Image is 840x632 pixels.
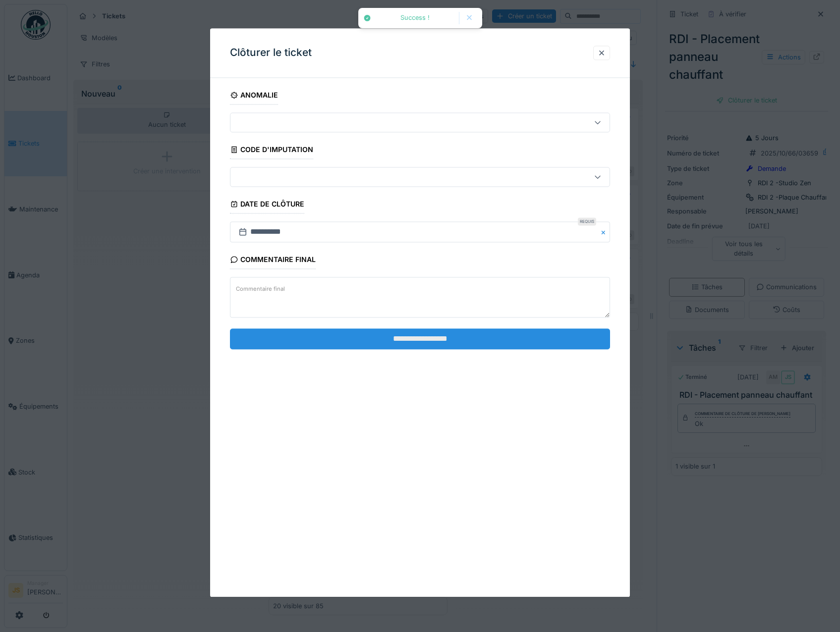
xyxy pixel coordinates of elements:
button: Close [599,222,610,243]
div: Date de clôture [230,197,305,214]
div: Success ! [376,14,454,22]
div: Commentaire final [230,253,316,269]
div: Code d'imputation [230,143,314,159]
div: Requis [578,218,596,226]
h3: Clôturer le ticket [230,47,312,59]
div: Anomalie [230,88,279,105]
label: Commentaire final [234,283,287,295]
